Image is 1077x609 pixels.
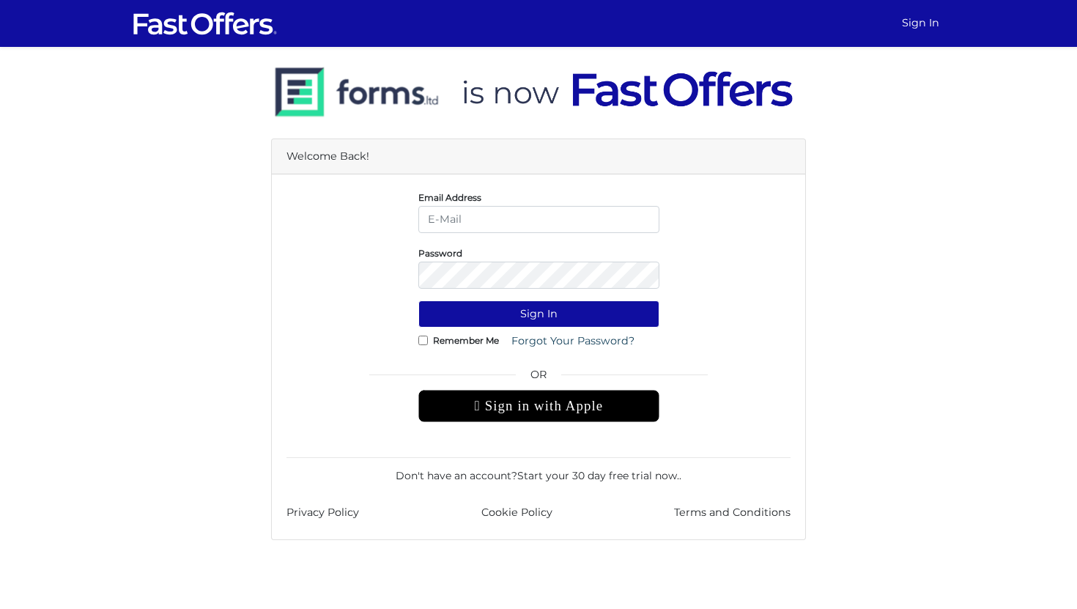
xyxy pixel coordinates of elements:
input: E-Mail [418,206,659,233]
div: Welcome Back! [272,139,805,174]
a: Sign In [896,9,945,37]
a: Start your 30 day free trial now. [517,469,679,482]
div: Don't have an account? . [286,457,791,484]
label: Password [418,251,462,255]
a: Cookie Policy [481,504,552,521]
a: Terms and Conditions [674,504,791,521]
label: Email Address [418,196,481,199]
div: Sign in with Apple [418,390,659,422]
span: OR [418,366,659,390]
a: Privacy Policy [286,504,359,521]
button: Sign In [418,300,659,328]
a: Forgot Your Password? [502,328,644,355]
label: Remember Me [433,339,499,342]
